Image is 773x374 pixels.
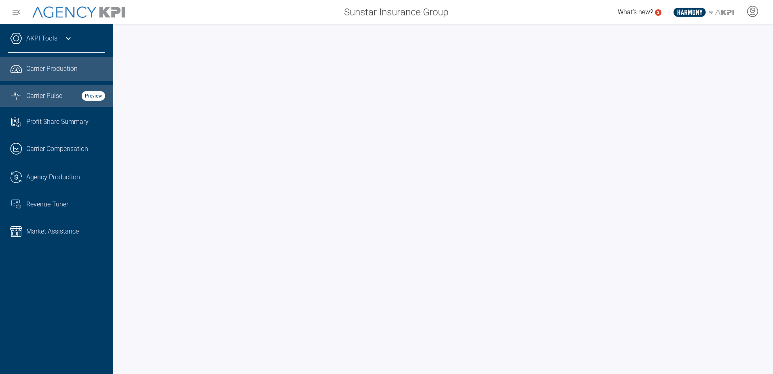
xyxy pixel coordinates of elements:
[26,227,79,236] span: Market Assistance
[26,200,68,209] span: Revenue Tuner
[618,8,653,16] span: What's new?
[82,91,105,101] strong: Preview
[344,5,448,19] span: Sunstar Insurance Group
[26,91,62,101] span: Carrier Pulse
[26,34,57,43] a: AKPI Tools
[657,10,659,15] text: 2
[26,64,78,74] span: Carrier Production
[32,6,125,18] img: AgencyKPI
[26,172,80,182] span: Agency Production
[26,117,89,127] span: Profit Share Summary
[655,9,661,16] a: 2
[26,144,88,154] span: Carrier Compensation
